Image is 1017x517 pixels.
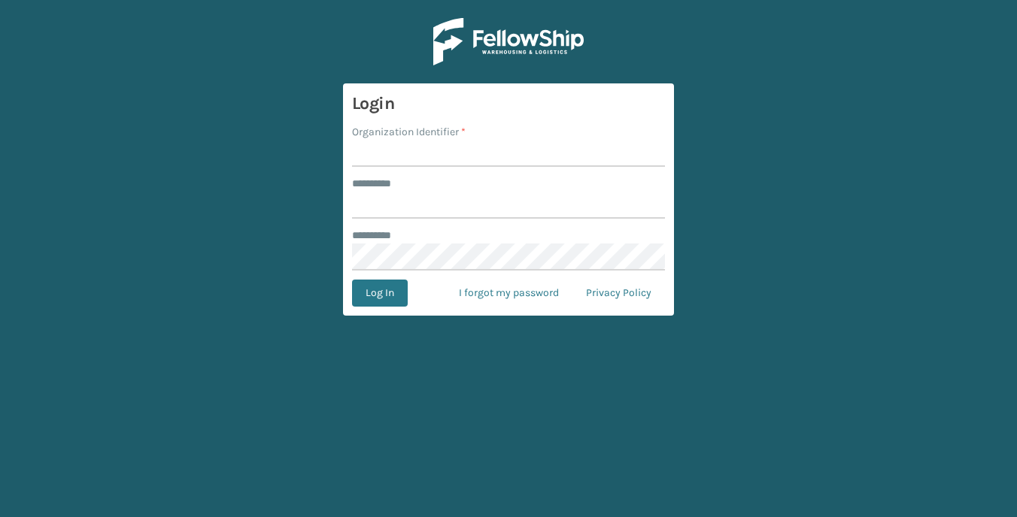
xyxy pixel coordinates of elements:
img: Logo [433,18,584,65]
h3: Login [352,92,665,115]
a: Privacy Policy [572,280,665,307]
button: Log In [352,280,408,307]
label: Organization Identifier [352,124,466,140]
a: I forgot my password [445,280,572,307]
